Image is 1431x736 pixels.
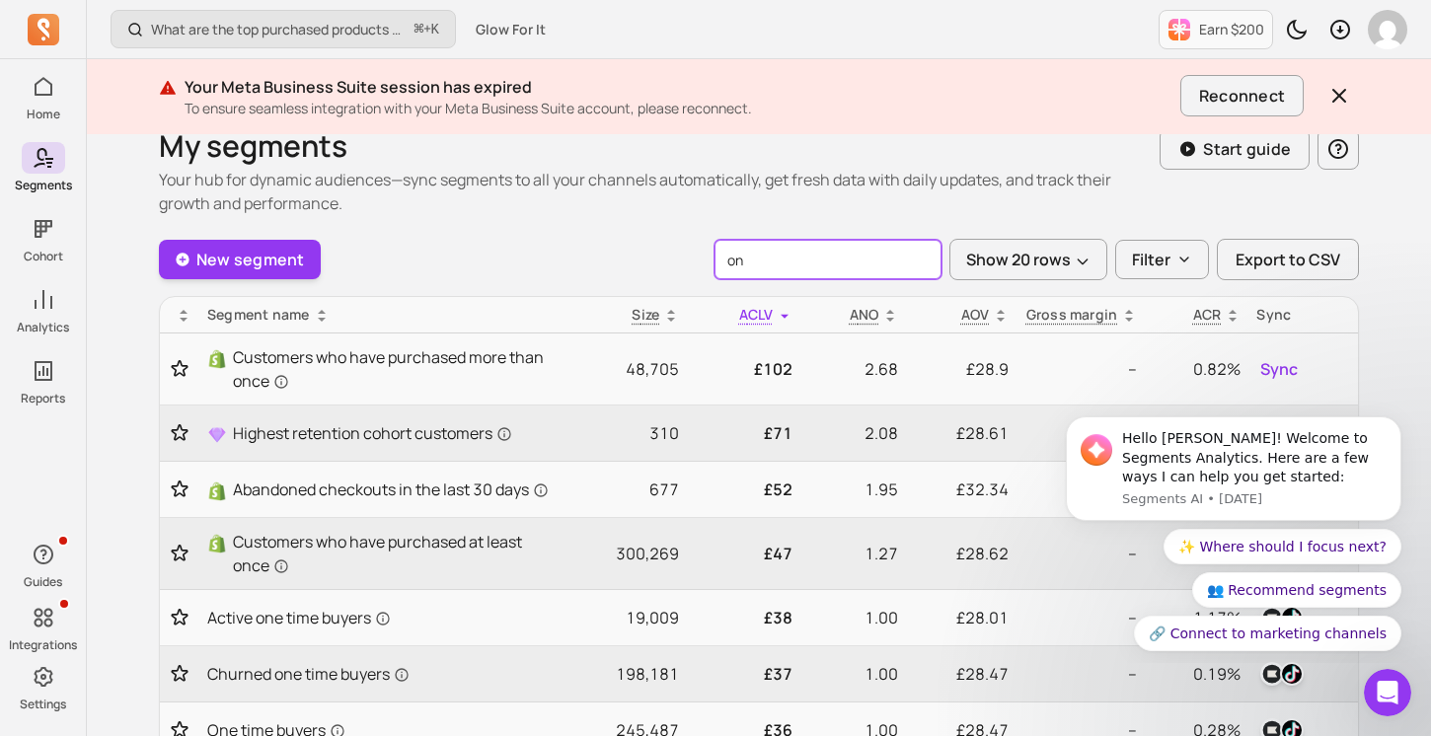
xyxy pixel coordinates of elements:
p: AOV [961,305,990,325]
button: Toggle dark mode [1277,10,1317,49]
button: Filter [1115,240,1209,279]
h1: My segments [159,128,1160,164]
p: Guides [24,574,62,590]
button: klaviyotiktok [1256,658,1308,690]
a: ShopifyCustomers who have purchased more than once [207,345,551,393]
p: 310 [566,421,679,445]
button: Show 20 rows [949,239,1107,280]
p: Earn $200 [1199,20,1264,39]
p: -- [1024,478,1137,501]
p: £28.47 [914,662,1009,686]
p: £28.9 [914,357,1009,381]
p: What are the top purchased products after sending a campaign? [151,20,407,39]
span: ACLV [739,305,774,324]
p: 1.95 [808,478,898,501]
p: -- [1024,357,1137,381]
p: Filter [1132,248,1170,271]
img: Shopify [207,481,227,501]
span: Sync [1260,357,1298,381]
button: Glow For It [464,12,558,47]
p: Settings [20,697,66,712]
span: ANO [850,305,879,324]
div: Segment name [207,305,551,325]
span: + [414,19,439,39]
p: £102 [695,357,792,381]
img: avatar [1368,10,1407,49]
span: Customers who have purchased at least once [233,530,551,577]
p: -- [1024,606,1137,629]
p: £71 [695,421,792,445]
button: Export to CSV [1217,239,1359,280]
button: Toggle favorite [168,359,191,379]
a: Active one time buyers [207,606,551,629]
p: £47 [695,542,792,565]
p: Your hub for dynamic audiences—sync segments to all your channels automatically, get fresh data w... [159,168,1160,215]
p: 1.00 [808,606,898,629]
p: Gross margin [1026,305,1118,325]
iframe: Intercom live chat [1364,669,1411,716]
span: Customers who have purchased more than once [233,345,551,393]
p: £37 [695,662,792,686]
p: 2.68 [808,357,898,381]
p: Your Meta Business Suite session has expired [185,75,1172,99]
span: Export to CSV [1236,248,1340,271]
button: Toggle favorite [168,479,191,499]
img: klaviyo [1260,662,1284,686]
p: ACR [1193,305,1222,325]
button: Guides [22,535,65,594]
a: Highest retention cohort customers [207,421,551,445]
img: Shopify [207,534,227,553]
p: 2.08 [808,421,898,445]
p: Start guide [1203,137,1291,161]
button: Toggle favorite [168,423,191,443]
p: £28.61 [914,421,1009,445]
p: £28.01 [914,606,1009,629]
span: Highest retention cohort customers [233,421,512,445]
button: Start guide [1160,128,1310,170]
button: Toggle favorite [168,544,191,563]
p: 0.19% [1153,662,1241,686]
button: Toggle favorite [168,608,191,627]
p: Segments [15,178,72,193]
p: £28.62 [914,542,1009,565]
p: £32.34 [914,478,1009,501]
p: -- [1024,542,1137,565]
p: 0.82% [1153,357,1241,381]
p: Home [27,107,60,122]
span: Abandoned checkouts in the last 30 days [233,478,549,501]
a: Churned one time buyers [207,662,551,686]
span: Churned one time buyers [207,662,410,686]
button: What are the top purchased products after sending a campaign?⌘+K [111,10,456,48]
p: Analytics [17,320,69,335]
p: Cohort [24,249,63,264]
img: Shopify [207,349,227,369]
a: ShopifyAbandoned checkouts in the last 30 days [207,478,551,501]
p: -- [1024,421,1137,445]
a: New segment [159,240,321,279]
button: Reconnect [1180,75,1304,116]
p: 300,269 [566,542,679,565]
button: Toggle favorite [168,664,191,684]
p: 48,705 [566,357,679,381]
input: search [715,240,941,279]
p: To ensure seamless integration with your Meta Business Suite account, please reconnect. [185,99,1172,118]
span: Glow For It [476,20,546,39]
iframe: Intercom notifications message [1036,399,1431,663]
p: Reports [21,391,65,406]
p: 1.27 [808,542,898,565]
a: ShopifyCustomers who have purchased at least once [207,530,551,577]
kbd: ⌘ [414,18,424,42]
p: -- [1024,662,1137,686]
p: £38 [695,606,792,629]
p: Integrations [9,637,77,653]
kbd: K [431,22,439,37]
